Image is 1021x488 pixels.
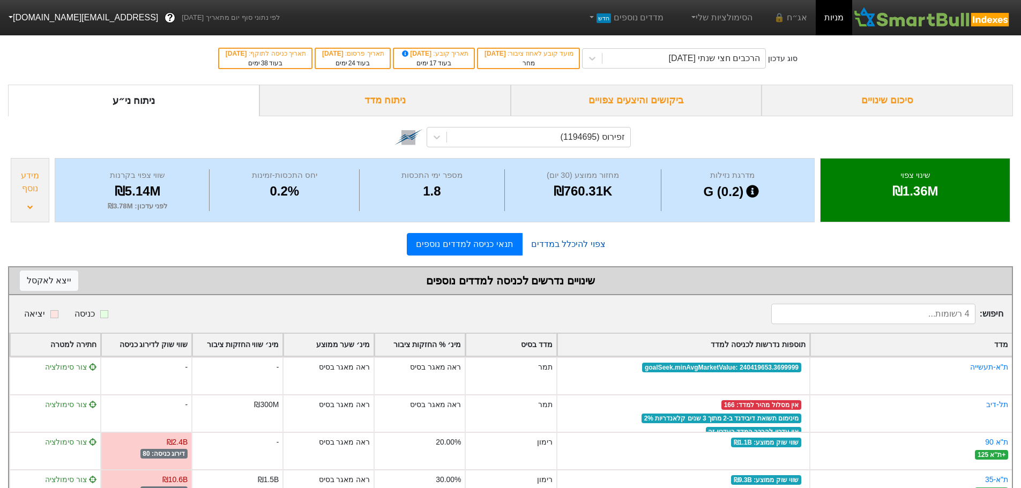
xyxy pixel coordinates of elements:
div: ראה מאגר בסיס [319,362,370,373]
span: אין עדכון להרכב המדד בעדכון זה [706,427,801,437]
div: Toggle SortBy [557,334,809,356]
div: זפירוס (1194695) [561,131,625,144]
div: בעוד ימים [321,58,384,68]
div: רימון [465,432,556,469]
div: - [277,362,279,373]
span: מינימום תשואת דיבידנד ב-2 מתוך 3 שנים קלאנדריות 2% [642,414,801,423]
div: מדרגת נזילות [664,169,801,182]
div: 0.2% [212,182,356,201]
img: tase link [394,123,422,151]
div: ראה מאגר בסיס [319,437,370,448]
span: 24 [348,59,355,67]
div: Toggle SortBy [101,334,191,356]
span: [DATE] [485,50,508,57]
div: ₪1.36M [834,182,996,201]
div: Toggle SortBy [375,334,465,356]
div: שינויים נדרשים לכניסה למדדים נוספים [20,273,1001,289]
div: בעוד ימים [399,58,468,68]
div: יציאה [24,307,45,320]
div: תאריך כניסה לתוקף : [225,49,306,58]
div: ₪10.6B [162,474,188,485]
div: ₪300M [254,399,279,410]
span: שווי שוק ממוצע : ₪9.3B [731,475,801,485]
span: אין מסלול מהיר למדד : 166 [721,400,801,410]
div: כניסה [74,307,95,320]
span: צור סימולציה [45,363,96,371]
div: הרכבים חצי שנתי [DATE] [669,52,761,65]
div: מידע נוסף [14,169,46,195]
span: + ת''א 125 [975,450,1008,460]
div: ראה מאגר בסיס [410,399,461,410]
div: ראה מאגר בסיס [410,362,461,373]
span: צור סימולציה [45,400,96,409]
span: goalSeek.minAvgMarketValue : 240419653.3699999 [642,363,801,372]
a: תל-דיב [986,400,1008,409]
span: מחר [523,59,535,67]
a: ת''א-תעשייה [970,363,1008,371]
div: שינוי צפוי [834,169,996,182]
button: ייצא לאקסל [20,271,78,291]
span: לפי נתוני סוף יום מתאריך [DATE] [182,12,280,23]
div: Toggle SortBy [466,334,556,356]
a: תנאי כניסה למדדים נוספים [407,233,522,256]
div: G (0.2) [664,182,801,202]
span: צור סימולציה [45,438,96,446]
div: ₪760.31K [508,182,659,201]
div: ₪2.4B [167,437,188,448]
div: ראה מאגר בסיס [319,399,370,410]
div: תמר [465,357,556,394]
span: צור סימולציה [45,475,96,484]
div: ₪1.5B [258,474,279,485]
span: 38 [261,59,268,67]
div: תאריך פרסום : [321,49,384,58]
div: - [100,394,191,432]
div: לפני עדכון : ₪3.78M [69,201,206,212]
div: 1.8 [362,182,502,201]
div: שווי צפוי בקרנות [69,169,206,182]
div: 20.00% [436,437,461,448]
span: ? [167,11,173,25]
div: מספר ימי התכסות [362,169,502,182]
div: ניתוח מדד [259,85,511,116]
a: הסימולציות שלי [685,7,757,28]
span: חדש [597,13,611,23]
span: [DATE] [322,50,345,57]
span: דירוג כניסה: 80 [140,449,188,459]
div: Toggle SortBy [284,334,374,356]
input: 4 רשומות... [771,304,975,324]
div: ראה מאגר בסיס [319,474,370,485]
a: צפוי להיכלל במדדים [523,234,614,255]
span: 17 [429,59,436,67]
span: חיפוש : [771,304,1003,324]
div: - [100,357,191,394]
div: - [277,437,279,448]
div: יחס התכסות-זמינות [212,169,356,182]
span: שווי שוק ממוצע : ₪1.1B [731,438,801,447]
img: SmartBull [852,7,1012,28]
a: ת''א 90 [985,438,1008,446]
div: מועד קובע לאחוז ציבור : [483,49,573,58]
div: 30.00% [436,474,461,485]
div: תמר [465,394,556,432]
div: סיכום שינויים [762,85,1013,116]
div: Toggle SortBy [10,334,100,356]
div: בעוד ימים [225,58,306,68]
div: מחזור ממוצע (30 יום) [508,169,659,182]
div: סוג עדכון [768,53,798,64]
a: מדדים נוספיםחדש [583,7,668,28]
div: ₪5.14M [69,182,206,201]
div: תאריך קובע : [399,49,468,58]
div: Toggle SortBy [192,334,282,356]
div: Toggle SortBy [810,334,1012,356]
span: [DATE] [226,50,249,57]
div: ביקושים והיצעים צפויים [511,85,762,116]
div: ניתוח ני״ע [8,85,259,116]
span: [DATE] [400,50,434,57]
a: ת"א-35 [985,475,1008,484]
